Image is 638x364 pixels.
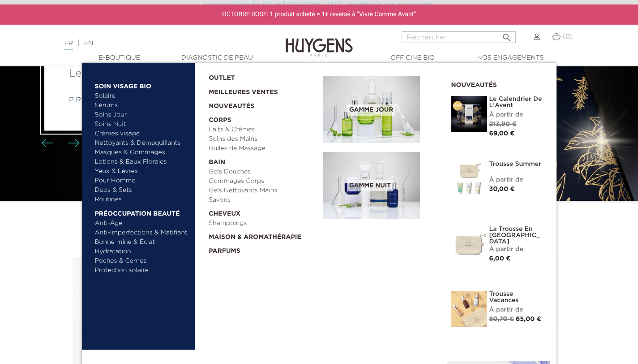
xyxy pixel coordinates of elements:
span: Gamme jour [347,104,395,116]
a: E-Boutique [75,53,164,63]
a: Masques & Gommages [95,148,188,157]
div: À partir de [489,110,543,120]
a: Gommages Corps [209,177,317,186]
a: Corps [209,111,317,125]
a: Protection solaire [95,266,188,275]
span: 65,00 € [516,316,541,322]
a: Le Calendrier de L'Avent [489,96,543,108]
img: routine_nuit_banner.jpg [323,152,420,219]
img: routine_jour_banner.jpg [323,76,420,143]
a: Soins des Mains [209,134,317,144]
a: Routines [95,195,188,204]
a: Trousse Vacances [489,291,543,303]
a: Pour Homme [95,176,188,186]
span: Gamme nuit [347,180,393,191]
a: Nouveautés [209,97,317,111]
a: Duos & Sets [95,186,188,195]
a: Bonne mine & Éclat [95,238,188,247]
span: (0) [563,34,573,40]
a: Solaire [95,91,188,101]
a: Officine Bio [368,53,458,63]
a: Lotions & Eaux Florales [95,157,188,167]
a: OUTLET [209,69,309,83]
a: Anti-imperfections & Matifiant [95,228,188,238]
img: Le Calendrier de L'Avent [451,96,487,132]
a: Hydratation [95,247,188,256]
a: Maison & Aromathérapie [209,228,317,242]
a: Nettoyants & Démaquillants [95,139,188,148]
a: Savons [209,195,317,205]
a: Le Calendrier de L'Avent 2025 [69,65,258,82]
a: Gels Douches [209,167,317,177]
a: Parfums [209,242,317,256]
a: Meilleures Ventes [209,83,309,97]
a: Gels Nettoyants Mains [209,186,317,195]
a: Trousse Summer [489,161,543,167]
img: La Trousse vacances [451,291,487,327]
i:  [501,30,512,40]
a: Préoccupation beauté [95,204,188,219]
a: Nos engagements [466,53,555,63]
div: À partir de [489,175,543,185]
img: Huygens [286,24,353,58]
button:  [499,29,515,41]
a: Huiles de Massage [209,144,317,153]
span: 213,90 € [489,121,517,127]
span: 69,00 € [489,130,515,137]
span: 80,70 € [489,316,514,322]
div: À partir de [489,245,543,254]
a: Cheveux [209,205,317,219]
span: 30,00 € [489,186,515,192]
h2: Nouveautés [451,78,543,89]
a: Poches & Cernes [95,256,188,266]
a: EN [84,40,93,47]
a: Bain [209,153,317,167]
a: Crèmes visage [95,129,188,139]
a: Soins Nuit [95,120,180,129]
a: Laits & Crèmes [209,125,317,134]
a: Gamme jour [323,76,438,143]
div: | [60,38,259,49]
a: Yeux & Lèvres [95,167,188,176]
div: Boutons du carrousel [45,137,74,150]
a: FR [64,40,73,50]
div: À partir de [489,305,543,315]
a: Soins Jour [95,110,188,120]
a: Shampoings [209,219,317,228]
h2: Meilleures ventes [71,233,568,250]
a: Soin Visage Bio [95,77,188,91]
a: Sérums [95,101,188,110]
a: La Trousse en [GEOGRAPHIC_DATA] [489,226,543,245]
img: La Trousse en Coton [451,226,487,262]
img: Trousse Summer [451,161,487,197]
input: Rechercher [402,31,516,43]
a: p r é c o m m a n d e r [69,97,158,104]
a: Gamme nuit [323,152,438,219]
a: Anti-Âge [95,219,188,228]
a: Diagnostic de peau [172,53,262,63]
span: 6,00 € [489,256,511,262]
